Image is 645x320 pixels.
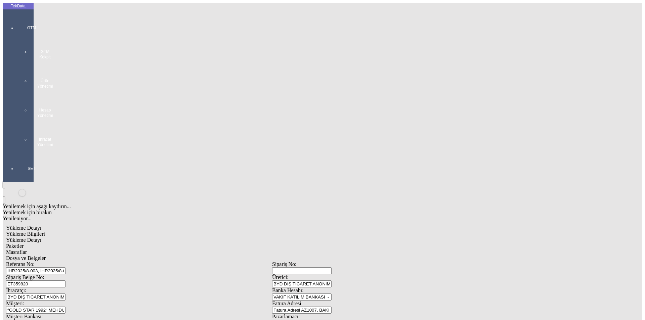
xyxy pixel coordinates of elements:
[3,203,542,210] div: Yenilemek için aşağı kaydırın...
[272,287,304,293] span: Banka Hesabı:
[35,49,55,60] span: GTM Kokpit
[6,231,45,237] span: Yükleme Bilgileri
[272,301,303,306] span: Fatura Adresi:
[21,25,42,31] span: GTM
[21,166,42,171] span: SET
[6,243,24,249] span: Paketler
[6,237,41,243] span: Yükleme Detayı
[6,225,41,231] span: Yükleme Detayı
[6,301,24,306] span: Müşteri:
[6,314,43,319] span: Müşteri Bankası:
[6,287,26,293] span: İhracatçı:
[272,314,300,319] span: Pazarlamacı:
[3,210,542,216] div: Yenilemek için bırakın
[3,3,34,9] div: TekData
[3,216,542,222] div: Yenileniyor...
[35,137,55,147] span: İhracat Yönetimi
[272,274,289,280] span: Üretici:
[272,261,296,267] span: Sipariş No:
[35,78,55,89] span: Ürün Yönetimi
[6,255,46,261] span: Dosya ve Belgeler
[6,249,27,255] span: Masraflar
[6,274,44,280] span: Sipariş Belge No:
[6,261,35,267] span: Referans No:
[35,107,55,118] span: Hesap Yönetimi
